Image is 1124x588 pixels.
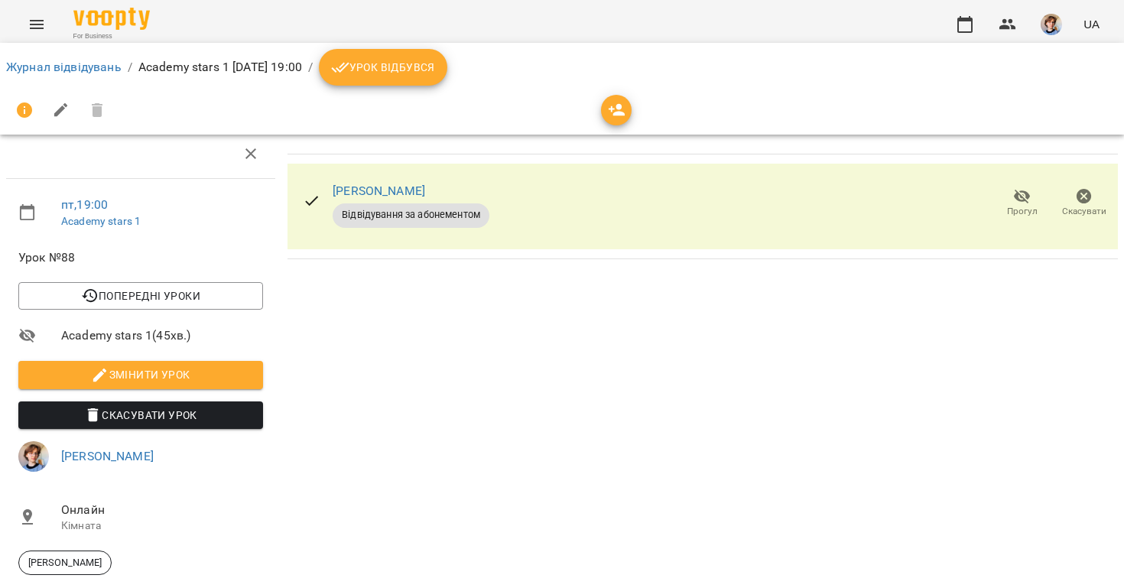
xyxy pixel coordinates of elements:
button: Скасувати [1053,182,1115,225]
button: Menu [18,6,55,43]
button: Попередні уроки [18,282,263,310]
span: For Business [73,31,150,41]
span: Онлайн [61,501,263,519]
button: UA [1077,10,1106,38]
a: Журнал відвідувань [6,60,122,74]
a: [PERSON_NAME] [333,184,425,198]
div: [PERSON_NAME] [18,551,112,575]
span: Урок відбувся [331,58,435,76]
li: / [128,58,132,76]
span: Прогул [1007,205,1038,218]
img: 139762f8360b8d23236e3ef819c7dd37.jpg [18,441,49,472]
a: [PERSON_NAME] [61,449,154,463]
button: Урок відбувся [319,49,447,86]
button: Прогул [991,182,1053,225]
span: [PERSON_NAME] [19,556,111,570]
a: пт , 19:00 [61,197,108,212]
span: Відвідування за абонементом [333,208,489,222]
span: UA [1083,16,1100,32]
li: / [308,58,313,76]
span: Academy stars 1 ( 45 хв. ) [61,326,263,345]
a: Academy stars 1 [61,215,141,227]
span: Скасувати Урок [31,406,251,424]
span: Скасувати [1062,205,1106,218]
button: Скасувати Урок [18,401,263,429]
span: Змінити урок [31,365,251,384]
nav: breadcrumb [6,49,1118,86]
p: Academy stars 1 [DATE] 19:00 [138,58,302,76]
img: Voopty Logo [73,8,150,30]
p: Кімната [61,518,263,534]
button: Змінити урок [18,361,263,388]
img: 139762f8360b8d23236e3ef819c7dd37.jpg [1041,14,1062,35]
span: Попередні уроки [31,287,251,305]
span: Урок №88 [18,249,263,267]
